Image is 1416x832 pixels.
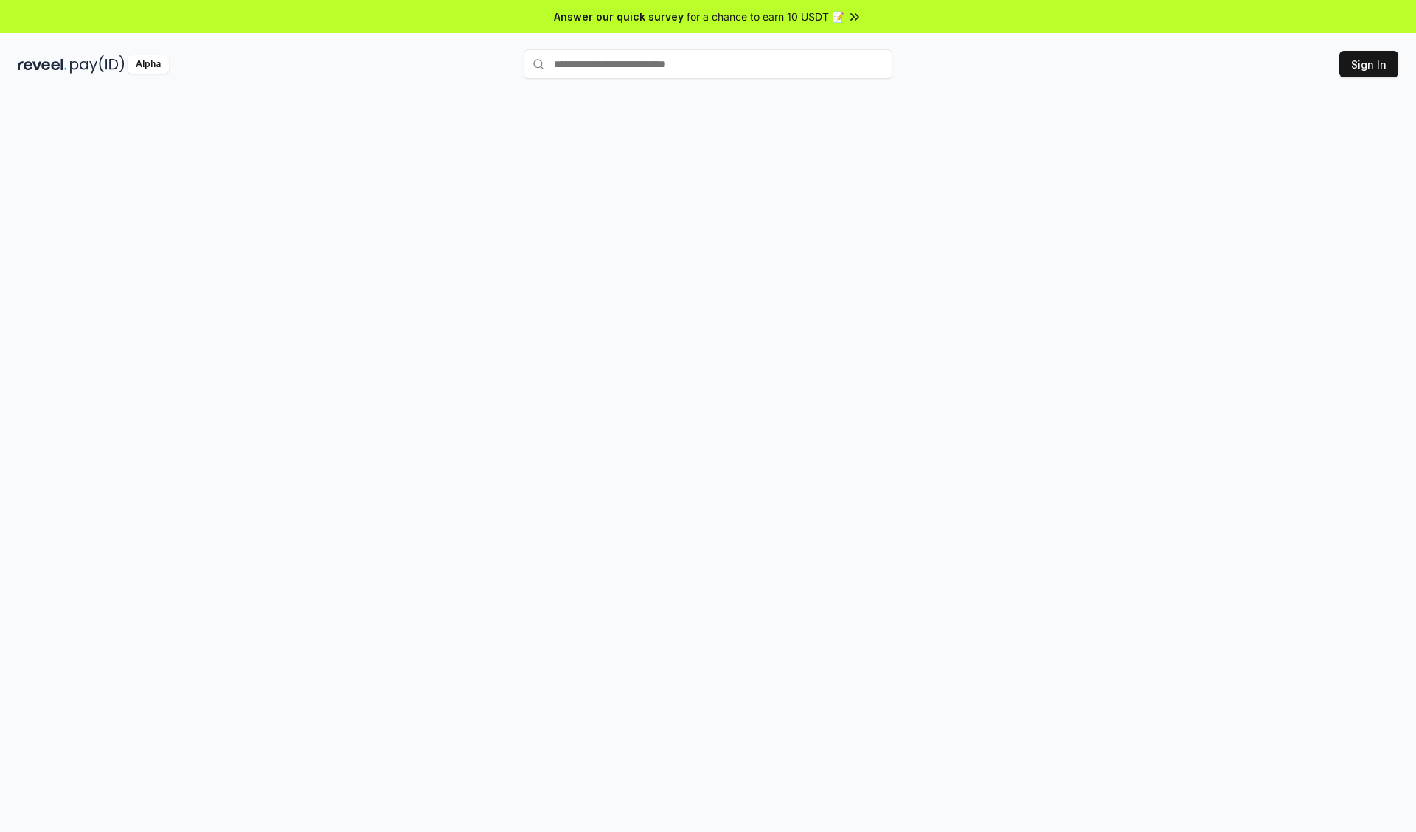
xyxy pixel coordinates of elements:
span: for a chance to earn 10 USDT 📝 [687,9,844,24]
div: Alpha [128,55,169,74]
span: Answer our quick survey [554,9,684,24]
img: pay_id [70,55,125,74]
button: Sign In [1339,51,1398,77]
img: reveel_dark [18,55,67,74]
